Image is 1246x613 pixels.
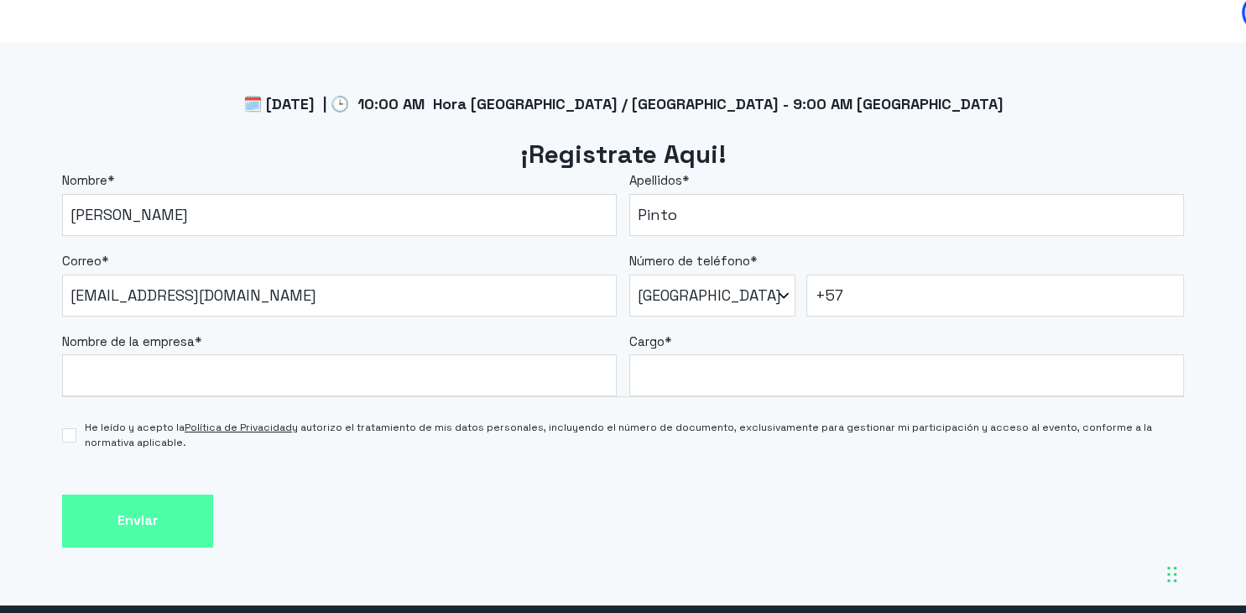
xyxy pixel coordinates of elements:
[62,495,213,548] input: Enviar
[945,399,1246,613] iframe: Chat Widget
[62,172,107,188] span: Nombre
[629,172,682,188] span: Apellidos
[62,428,76,443] input: He leído y acepto laPolítica de Privacidady autorizo el tratamiento de mis datos personales, incl...
[85,420,1184,450] span: He leído y acepto la y autorizo el tratamiento de mis datos personales, incluyendo el número de d...
[945,399,1246,613] div: Widget de chat
[185,421,292,434] a: Política de Privacidad
[62,253,102,269] span: Correo
[62,333,195,349] span: Nombre de la empresa
[629,253,750,269] span: Número de teléfono
[243,94,1004,113] span: 🗓️ [DATE] | 🕒 10:00 AM Hora [GEOGRAPHIC_DATA] / [GEOGRAPHIC_DATA] - 9:00 AM [GEOGRAPHIC_DATA]
[62,138,1184,172] h2: ¡Registrate Aqui!
[629,333,665,349] span: Cargo
[1167,549,1177,600] div: Arrastrar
